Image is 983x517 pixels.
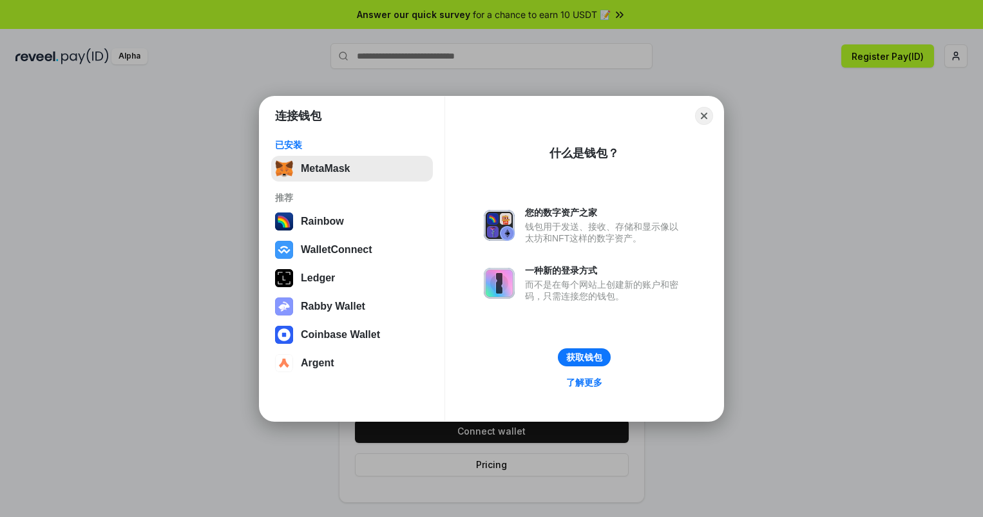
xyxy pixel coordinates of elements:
div: Ledger [301,272,335,284]
img: svg+xml,%3Csvg%20width%3D%2228%22%20height%3D%2228%22%20viewBox%3D%220%200%2028%2028%22%20fill%3D... [275,241,293,259]
div: 而不是在每个网站上创建新的账户和密码，只需连接您的钱包。 [525,279,685,302]
img: svg+xml,%3Csvg%20xmlns%3D%22http%3A%2F%2Fwww.w3.org%2F2000%2Fsvg%22%20width%3D%2228%22%20height%3... [275,269,293,287]
div: 钱包用于发送、接收、存储和显示像以太坊和NFT这样的数字资产。 [525,221,685,244]
div: MetaMask [301,163,350,174]
h1: 连接钱包 [275,108,321,124]
div: Coinbase Wallet [301,329,380,341]
img: svg+xml,%3Csvg%20xmlns%3D%22http%3A%2F%2Fwww.w3.org%2F2000%2Fsvg%22%20fill%3D%22none%22%20viewBox... [484,268,515,299]
div: Rabby Wallet [301,301,365,312]
div: Argent [301,357,334,369]
img: svg+xml,%3Csvg%20width%3D%2228%22%20height%3D%2228%22%20viewBox%3D%220%200%2028%2028%22%20fill%3D... [275,354,293,372]
div: 了解更多 [566,377,602,388]
img: svg+xml,%3Csvg%20xmlns%3D%22http%3A%2F%2Fwww.w3.org%2F2000%2Fsvg%22%20fill%3D%22none%22%20viewBox... [275,297,293,315]
div: 已安装 [275,139,429,151]
button: Coinbase Wallet [271,322,433,348]
button: 获取钱包 [558,348,611,366]
div: 什么是钱包？ [549,146,619,161]
div: WalletConnect [301,244,372,256]
div: 获取钱包 [566,352,602,363]
button: Argent [271,350,433,376]
button: Rainbow [271,209,433,234]
button: Ledger [271,265,433,291]
img: svg+xml,%3Csvg%20xmlns%3D%22http%3A%2F%2Fwww.w3.org%2F2000%2Fsvg%22%20fill%3D%22none%22%20viewBox... [484,210,515,241]
img: svg+xml,%3Csvg%20width%3D%2228%22%20height%3D%2228%22%20viewBox%3D%220%200%2028%2028%22%20fill%3D... [275,326,293,344]
button: MetaMask [271,156,433,182]
div: Rainbow [301,216,344,227]
button: Close [695,107,713,125]
div: 推荐 [275,192,429,203]
button: Rabby Wallet [271,294,433,319]
div: 您的数字资产之家 [525,207,685,218]
img: svg+xml,%3Csvg%20width%3D%22120%22%20height%3D%22120%22%20viewBox%3D%220%200%20120%20120%22%20fil... [275,212,293,230]
img: svg+xml,%3Csvg%20fill%3D%22none%22%20height%3D%2233%22%20viewBox%3D%220%200%2035%2033%22%20width%... [275,160,293,178]
div: 一种新的登录方式 [525,265,685,276]
button: WalletConnect [271,237,433,263]
a: 了解更多 [558,374,610,391]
